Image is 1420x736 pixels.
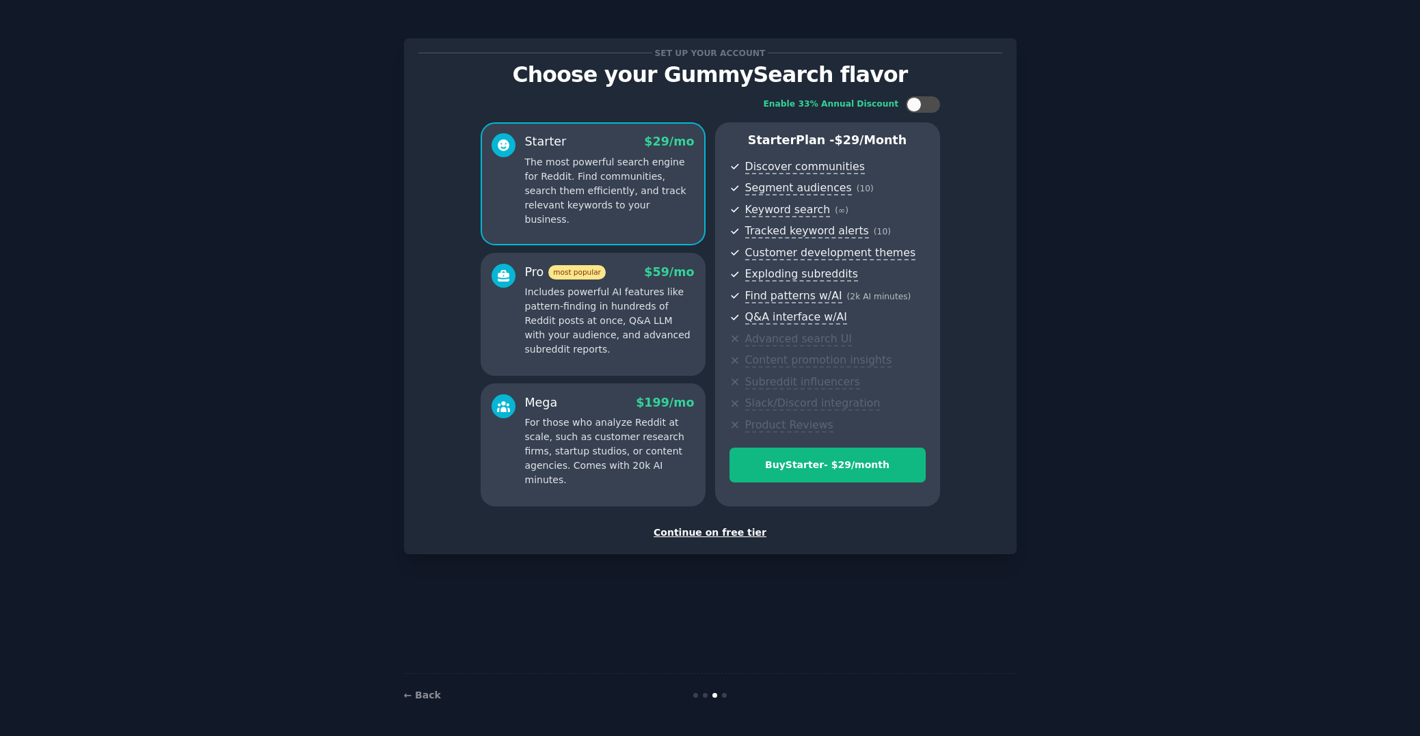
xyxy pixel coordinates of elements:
span: $ 29 /mo [644,135,694,148]
span: Tracked keyword alerts [745,224,869,238]
p: Includes powerful AI features like pattern-finding in hundreds of Reddit posts at once, Q&A LLM w... [525,285,695,357]
p: Choose your GummySearch flavor [418,63,1002,87]
span: ( ∞ ) [835,206,848,215]
span: Slack/Discord integration [745,396,881,411]
span: Find patterns w/AI [745,289,842,303]
span: $ 199 /mo [636,396,694,409]
span: Exploding subreddits [745,267,858,282]
span: $ 59 /mo [644,265,694,279]
span: ( 2k AI minutes ) [847,292,911,301]
div: Buy Starter - $ 29 /month [730,458,925,472]
span: most popular [548,265,606,280]
div: Mega [525,394,558,411]
div: Starter [525,133,567,150]
span: Q&A interface w/AI [745,310,847,325]
span: ( 10 ) [874,227,891,236]
div: Pro [525,264,606,281]
a: ← Back [404,690,441,700]
p: The most powerful search engine for Reddit. Find communities, search them efficiently, and track ... [525,155,695,227]
p: Starter Plan - [729,132,926,149]
span: Advanced search UI [745,332,852,346]
button: BuyStarter- $29/month [729,448,926,482]
div: Enable 33% Annual Discount [764,98,899,111]
div: Continue on free tier [418,526,1002,540]
span: Product Reviews [745,418,833,433]
span: Set up your account [652,46,768,60]
span: Content promotion insights [745,353,892,368]
span: Segment audiences [745,181,852,195]
span: $ 29 /month [835,133,907,147]
span: Discover communities [745,160,865,174]
span: Keyword search [745,203,831,217]
p: For those who analyze Reddit at scale, such as customer research firms, startup studios, or conte... [525,415,695,487]
span: ( 10 ) [857,184,874,193]
span: Subreddit influencers [745,375,860,390]
span: Customer development themes [745,246,916,260]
